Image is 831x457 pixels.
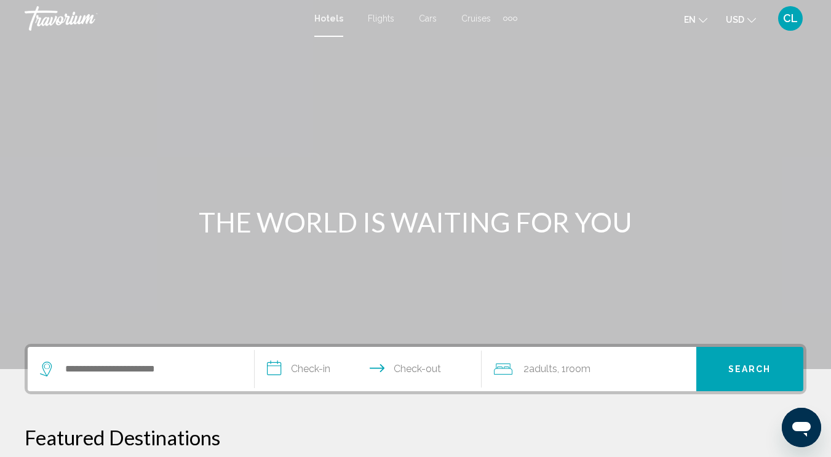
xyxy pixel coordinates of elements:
[314,14,343,23] a: Hotels
[684,15,696,25] span: en
[482,347,696,391] button: Travelers: 2 adults, 0 children
[529,363,557,375] span: Adults
[503,9,517,28] button: Extra navigation items
[783,12,798,25] span: CL
[419,14,437,23] a: Cars
[566,363,590,375] span: Room
[728,365,771,375] span: Search
[774,6,806,31] button: User Menu
[185,206,646,238] h1: THE WORLD IS WAITING FOR YOU
[25,6,302,31] a: Travorium
[28,347,803,391] div: Search widget
[557,360,590,378] span: , 1
[461,14,491,23] a: Cruises
[523,360,557,378] span: 2
[368,14,394,23] a: Flights
[726,10,756,28] button: Change currency
[726,15,744,25] span: USD
[255,347,482,391] button: Check in and out dates
[25,425,806,450] h2: Featured Destinations
[696,347,803,391] button: Search
[782,408,821,447] iframe: Bouton de lancement de la fenêtre de messagerie
[684,10,707,28] button: Change language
